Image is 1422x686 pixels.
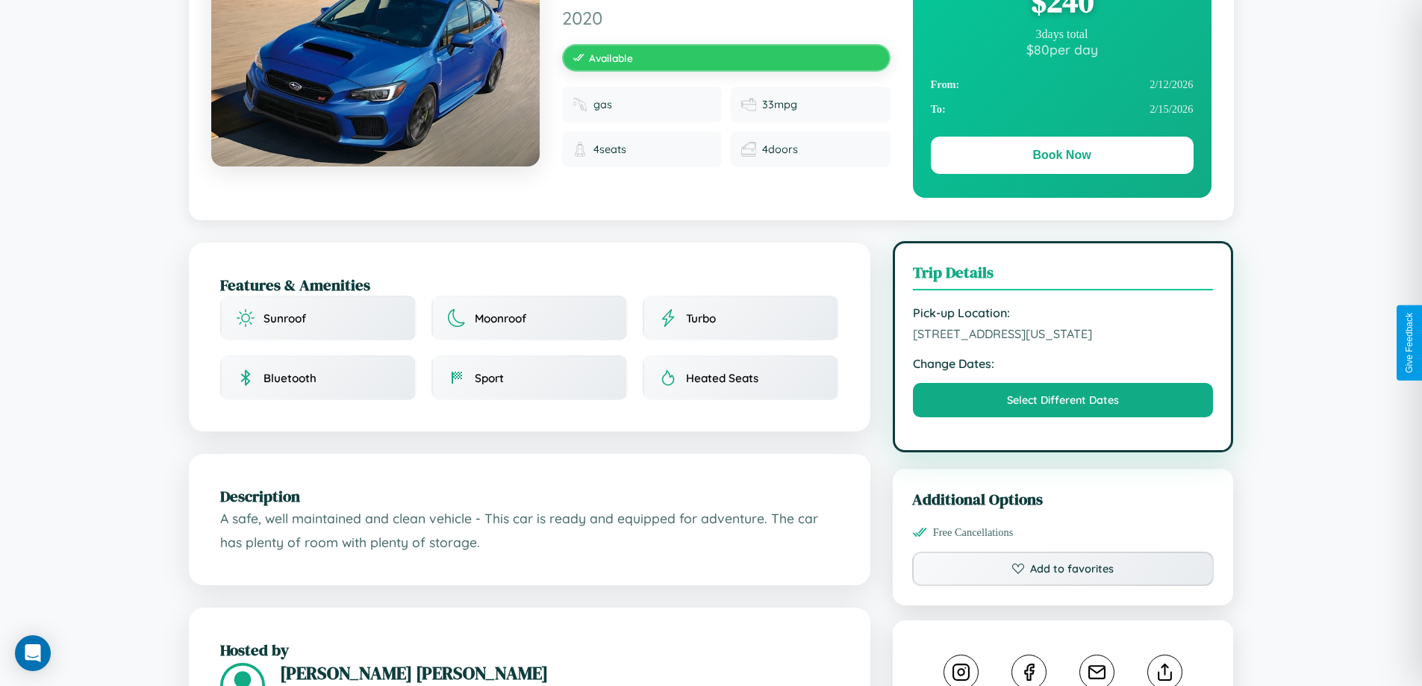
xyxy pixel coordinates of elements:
strong: To: [931,103,946,116]
h2: Description [220,485,839,507]
h3: Additional Options [912,488,1214,510]
strong: Pick-up Location: [913,305,1214,320]
button: Add to favorites [912,552,1214,586]
span: Available [589,52,633,64]
img: Doors [741,142,756,157]
img: Fuel type [573,97,587,112]
span: gas [593,98,612,111]
span: Heated Seats [686,371,758,385]
span: Sunroof [263,311,306,325]
div: 3 days total [931,28,1194,41]
button: Book Now [931,137,1194,174]
img: Seats [573,142,587,157]
h2: Features & Amenities [220,274,839,296]
strong: From: [931,78,960,91]
span: 4 seats [593,143,626,156]
div: Open Intercom Messenger [15,635,51,671]
span: Turbo [686,311,716,325]
h3: Trip Details [913,261,1214,290]
h3: [PERSON_NAME] [PERSON_NAME] [280,661,839,685]
img: Fuel efficiency [741,97,756,112]
span: Moonroof [475,311,526,325]
div: $ 80 per day [931,41,1194,57]
span: Sport [475,371,504,385]
div: 2 / 12 / 2026 [931,72,1194,97]
h2: Hosted by [220,639,839,661]
span: Bluetooth [263,371,316,385]
strong: Change Dates: [913,356,1214,371]
p: A safe, well maintained and clean vehicle - This car is ready and equipped for adventure. The car... [220,507,839,554]
button: Select Different Dates [913,383,1214,417]
span: 33 mpg [762,98,797,111]
span: Free Cancellations [933,526,1014,539]
span: 4 doors [762,143,798,156]
div: Give Feedback [1404,313,1415,373]
span: 2020 [562,7,891,29]
span: [STREET_ADDRESS][US_STATE] [913,326,1214,341]
div: 2 / 15 / 2026 [931,97,1194,122]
